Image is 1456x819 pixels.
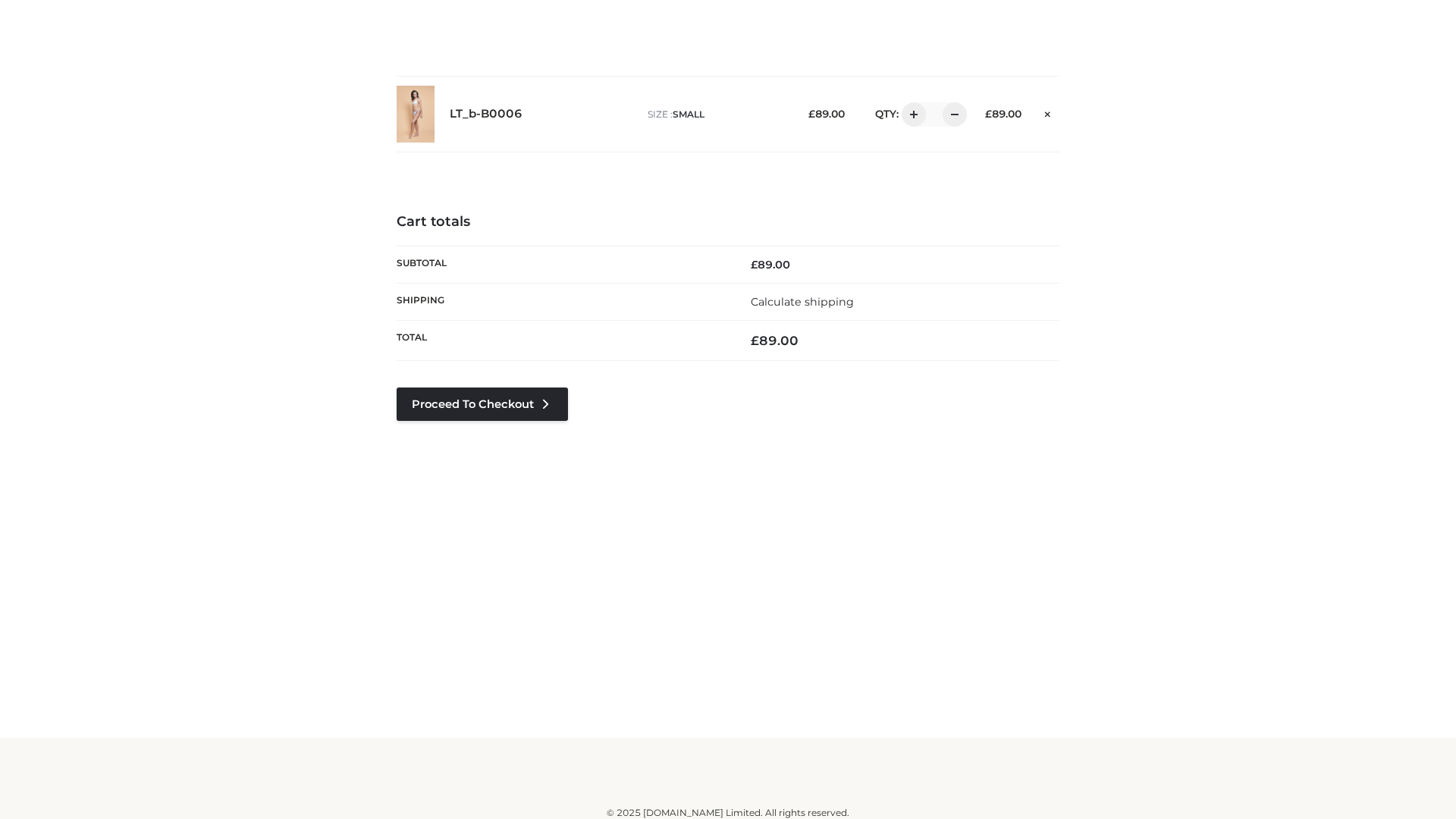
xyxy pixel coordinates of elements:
a: Proceed to Checkout [397,388,568,421]
img: LT_b-B0006 - SMALL [397,86,435,143]
a: Calculate shipping [751,295,854,309]
div: QTY: [860,102,962,127]
a: Remove this item [1037,102,1059,122]
span: £ [751,258,758,271]
span: £ [808,108,815,120]
bdi: 89.00 [808,108,845,120]
bdi: 89.00 [751,333,799,348]
span: SMALL [673,108,704,120]
bdi: 89.00 [751,258,790,271]
p: size : [648,108,785,121]
span: £ [985,108,992,120]
th: Subtotal [397,246,728,283]
th: Total [397,321,728,361]
h4: Cart totals [397,214,1059,231]
bdi: 89.00 [985,108,1021,120]
a: LT_b-B0006 [450,107,522,121]
span: £ [751,333,759,348]
th: Shipping [397,283,728,320]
